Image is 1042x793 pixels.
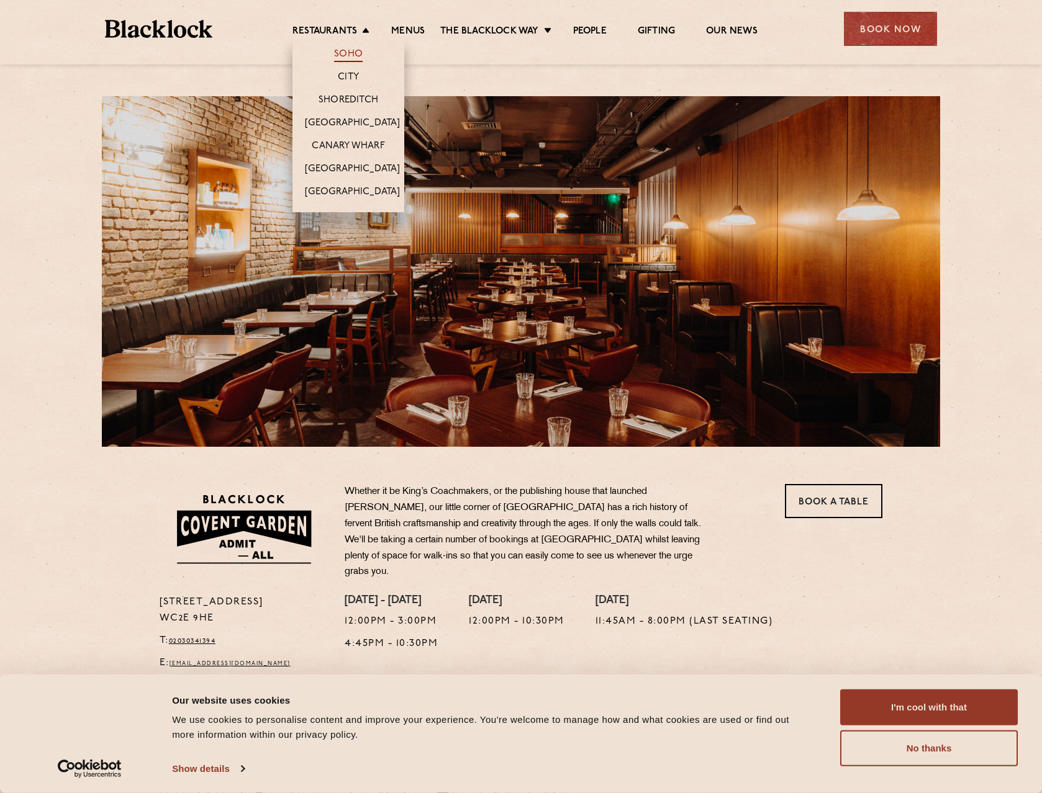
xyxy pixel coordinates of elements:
[596,594,773,608] h4: [DATE]
[638,25,675,39] a: Gifting
[170,661,291,666] a: [EMAIL_ADDRESS][DOMAIN_NAME]
[844,12,937,46] div: Book Now
[305,163,400,177] a: [GEOGRAPHIC_DATA]
[305,186,400,200] a: [GEOGRAPHIC_DATA]
[160,655,327,671] p: E:
[172,712,812,742] div: We use cookies to personalise content and improve your experience. You're welcome to manage how a...
[312,140,384,154] a: Canary Wharf
[160,594,327,627] p: [STREET_ADDRESS] WC2E 9HE
[292,25,357,39] a: Restaurants
[35,759,144,778] a: Usercentrics Cookiebot - opens in a new window
[160,484,327,574] img: BLA_1470_CoventGarden_Website_Solid.svg
[706,25,758,39] a: Our News
[345,614,438,630] p: 12:00pm - 3:00pm
[840,689,1018,725] button: I'm cool with that
[172,759,244,778] a: Show details
[105,20,212,38] img: BL_Textured_Logo-footer-cropped.svg
[440,25,538,39] a: The Blacklock Way
[319,94,378,108] a: Shoreditch
[338,71,359,85] a: City
[469,594,564,608] h4: [DATE]
[334,48,363,62] a: Soho
[169,637,216,645] a: 02030341394
[345,636,438,652] p: 4:45pm - 10:30pm
[840,730,1018,766] button: No thanks
[573,25,607,39] a: People
[785,484,882,518] a: Book a Table
[345,594,438,608] h4: [DATE] - [DATE]
[172,692,812,707] div: Our website uses cookies
[469,614,564,630] p: 12:00pm - 10:30pm
[305,117,400,131] a: [GEOGRAPHIC_DATA]
[596,614,773,630] p: 11:45am - 8:00pm (Last Seating)
[345,484,711,580] p: Whether it be King’s Coachmakers, or the publishing house that launched [PERSON_NAME], our little...
[160,633,327,649] p: T:
[391,25,425,39] a: Menus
